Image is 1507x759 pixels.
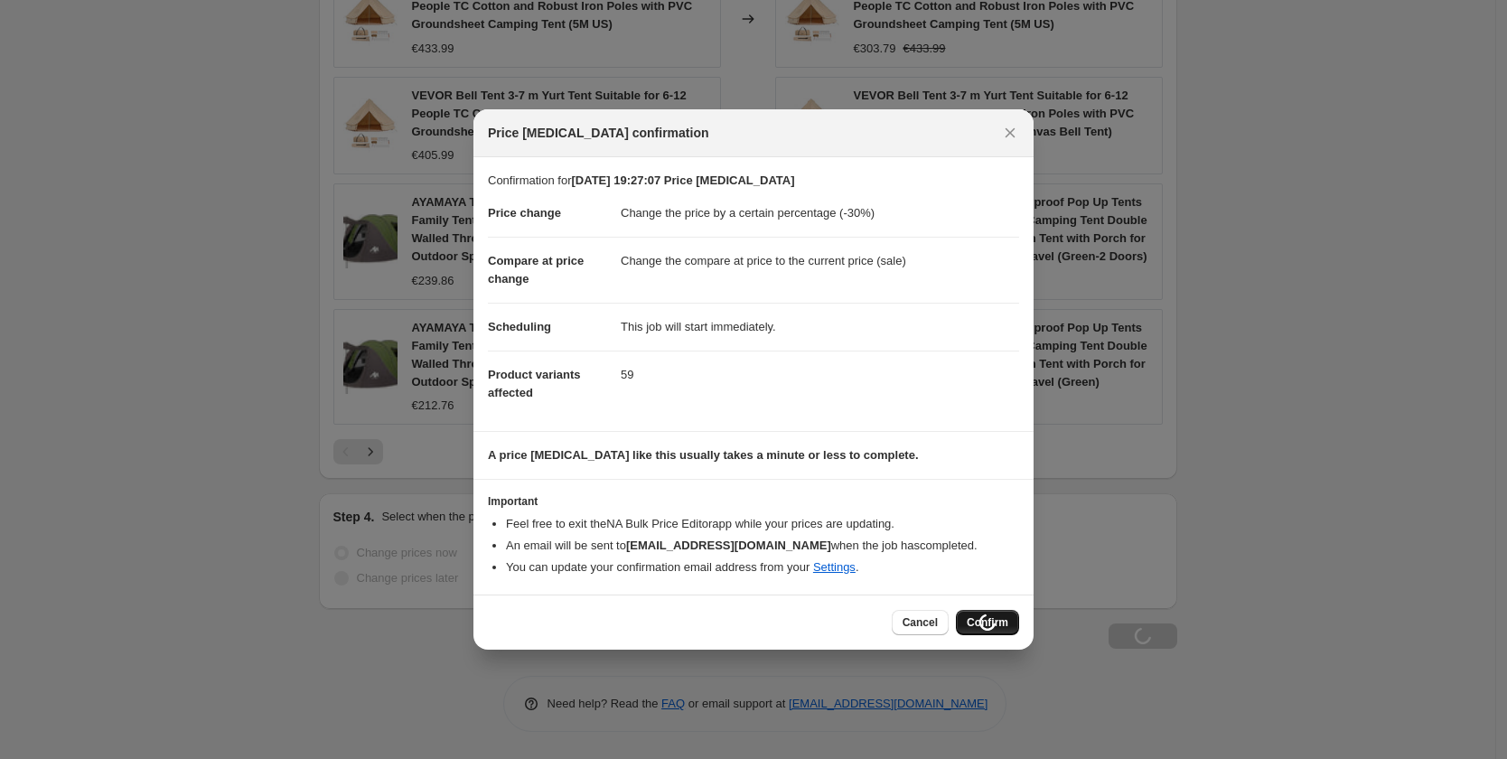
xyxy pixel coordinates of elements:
[488,448,919,462] b: A price [MEDICAL_DATA] like this usually takes a minute or less to complete.
[621,190,1019,237] dd: Change the price by a certain percentage (-30%)
[997,120,1023,145] button: Close
[488,254,584,286] span: Compare at price change
[488,172,1019,190] p: Confirmation for
[621,303,1019,351] dd: This job will start immediately.
[488,206,561,220] span: Price change
[903,615,938,630] span: Cancel
[488,124,709,142] span: Price [MEDICAL_DATA] confirmation
[506,537,1019,555] li: An email will be sent to when the job has completed .
[488,368,581,399] span: Product variants affected
[506,558,1019,576] li: You can update your confirmation email address from your .
[506,515,1019,533] li: Feel free to exit the NA Bulk Price Editor app while your prices are updating.
[626,539,831,552] b: [EMAIL_ADDRESS][DOMAIN_NAME]
[813,560,856,574] a: Settings
[488,320,551,333] span: Scheduling
[488,494,1019,509] h3: Important
[621,351,1019,398] dd: 59
[892,610,949,635] button: Cancel
[571,173,794,187] b: [DATE] 19:27:07 Price [MEDICAL_DATA]
[621,237,1019,285] dd: Change the compare at price to the current price (sale)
